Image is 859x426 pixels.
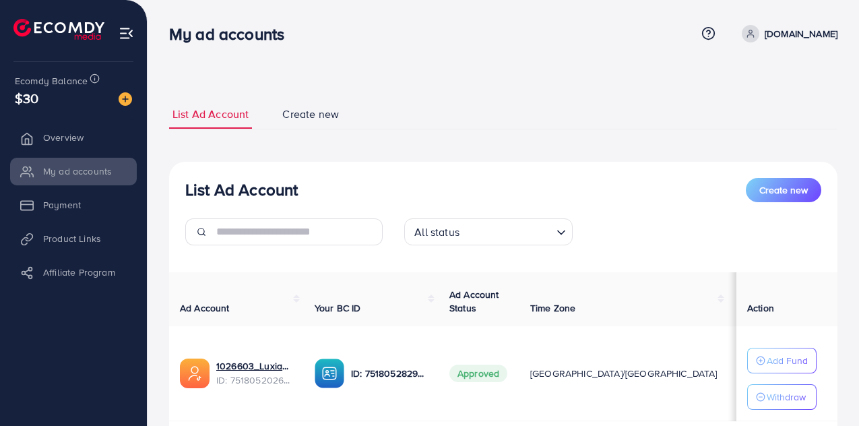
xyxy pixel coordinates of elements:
div: Search for option [404,218,573,245]
p: Withdraw [767,389,806,405]
h3: My ad accounts [169,24,295,44]
span: All status [412,222,462,242]
span: Ad Account Status [449,288,499,315]
img: ic-ads-acc.e4c84228.svg [180,359,210,388]
div: <span class='underline'>1026603_Luxia_1750433190642</span></br>7518052026253918226 [216,359,293,387]
img: logo [13,19,104,40]
span: List Ad Account [172,106,249,122]
button: Withdraw [747,384,817,410]
img: menu [119,26,134,41]
input: Search for option [464,220,551,242]
img: ic-ba-acc.ded83a64.svg [315,359,344,388]
a: 1026603_Luxia_1750433190642 [216,359,293,373]
img: image [119,92,132,106]
span: Ecomdy Balance [15,74,88,88]
span: Create new [759,183,808,197]
button: Add Fund [747,348,817,373]
span: [GEOGRAPHIC_DATA]/[GEOGRAPHIC_DATA] [530,367,718,380]
span: Approved [449,365,507,382]
p: [DOMAIN_NAME] [765,26,837,42]
span: Time Zone [530,301,575,315]
button: Create new [746,178,821,202]
p: Add Fund [767,353,808,369]
p: ID: 7518052829551181841 [351,365,428,382]
h3: List Ad Account [185,180,298,200]
span: $30 [15,88,38,108]
span: Action [747,301,774,315]
span: Your BC ID [315,301,361,315]
span: Create new [282,106,339,122]
span: ID: 7518052026253918226 [216,373,293,387]
a: [DOMAIN_NAME] [736,25,837,42]
span: Ad Account [180,301,230,315]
